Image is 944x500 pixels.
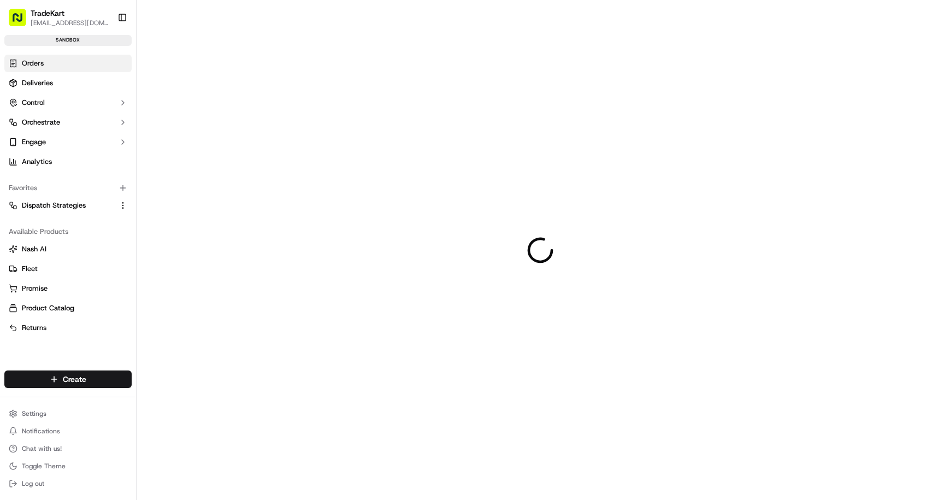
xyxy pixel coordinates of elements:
[22,58,44,68] span: Orders
[22,409,46,418] span: Settings
[4,240,132,258] button: Nash AI
[4,280,132,297] button: Promise
[4,4,113,31] button: TradeKart[EMAIL_ADDRESS][DOMAIN_NAME]
[9,264,127,274] a: Fleet
[4,94,132,111] button: Control
[22,303,74,313] span: Product Catalog
[22,444,62,453] span: Chat with us!
[9,244,127,254] a: Nash AI
[4,423,132,439] button: Notifications
[22,462,66,470] span: Toggle Theme
[22,137,46,147] span: Engage
[4,74,132,92] a: Deliveries
[22,479,44,488] span: Log out
[22,78,53,88] span: Deliveries
[4,114,132,131] button: Orchestrate
[4,441,132,456] button: Chat with us!
[4,370,132,388] button: Create
[4,179,132,197] div: Favorites
[22,117,60,127] span: Orchestrate
[22,244,46,254] span: Nash AI
[4,133,132,151] button: Engage
[4,55,132,72] a: Orders
[22,323,46,333] span: Returns
[4,197,132,214] button: Dispatch Strategies
[4,476,132,491] button: Log out
[31,19,109,27] button: [EMAIL_ADDRESS][DOMAIN_NAME]
[9,201,114,210] a: Dispatch Strategies
[22,157,52,167] span: Analytics
[4,299,132,317] button: Product Catalog
[63,374,86,385] span: Create
[22,98,45,108] span: Control
[9,284,127,293] a: Promise
[9,323,127,333] a: Returns
[22,264,38,274] span: Fleet
[22,201,86,210] span: Dispatch Strategies
[4,319,132,337] button: Returns
[9,303,127,313] a: Product Catalog
[4,260,132,278] button: Fleet
[4,223,132,240] div: Available Products
[22,427,60,436] span: Notifications
[4,153,132,170] a: Analytics
[4,458,132,474] button: Toggle Theme
[4,406,132,421] button: Settings
[31,8,64,19] button: TradeKart
[22,284,48,293] span: Promise
[4,35,132,46] div: sandbox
